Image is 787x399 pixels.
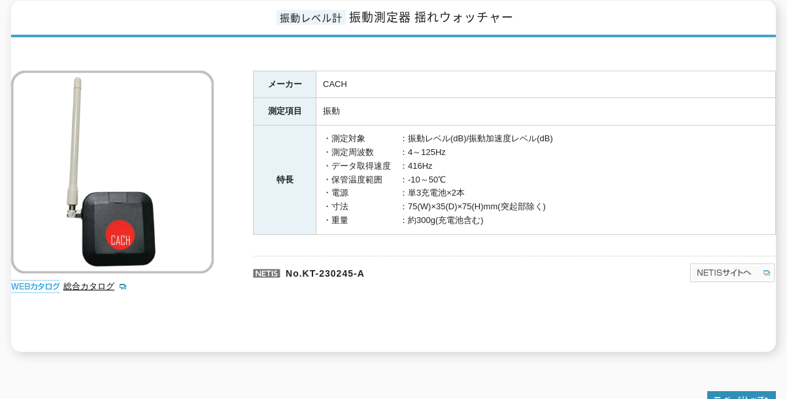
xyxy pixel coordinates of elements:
[254,71,316,98] th: メーカー
[11,280,60,293] img: webカタログ
[689,262,776,283] img: NETISサイトへ
[63,281,127,291] a: 総合カタログ
[276,10,346,25] span: 振動レベル計
[316,71,776,98] td: CACH
[253,256,563,287] p: No.KT-230245-A
[316,126,776,235] td: ・測定対象 ：振動レベル(dB)/振動加速度レベル(dB) ・測定周波数 ：4～125Hz ・データ取得速度 ：416Hz ・保管温度範囲 ：-10～50℃ ・電源 ：単3充電池×2本 ・寸法 ...
[254,126,316,235] th: 特長
[254,98,316,126] th: 測定項目
[316,98,776,126] td: 振動
[11,71,214,273] img: 振動測定器 揺れウォッチャー
[349,8,514,26] span: 振動測定器 揺れウォッチャー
